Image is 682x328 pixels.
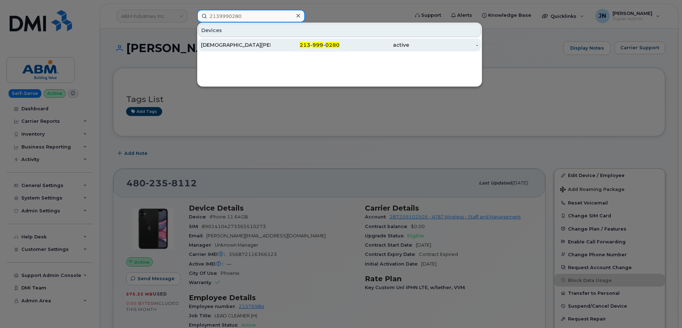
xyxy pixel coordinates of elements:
div: active [340,41,409,49]
div: - - [270,41,340,49]
div: [DEMOGRAPHIC_DATA][PERSON_NAME] [201,41,270,49]
a: [DEMOGRAPHIC_DATA][PERSON_NAME]213-999-0280active- [198,39,481,51]
span: 213 [300,42,310,48]
div: - [409,41,479,49]
span: 0280 [325,42,340,48]
span: 999 [312,42,323,48]
div: Devices [198,24,481,37]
